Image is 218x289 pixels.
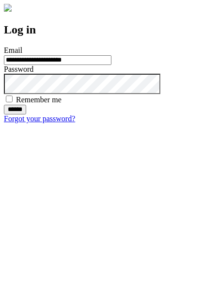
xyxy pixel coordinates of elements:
[4,65,33,73] label: Password
[4,114,75,123] a: Forgot your password?
[4,4,12,12] img: logo-4e3dc11c47720685a147b03b5a06dd966a58ff35d612b21f08c02c0306f2b779.png
[16,96,62,104] label: Remember me
[4,23,214,36] h2: Log in
[4,46,22,54] label: Email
